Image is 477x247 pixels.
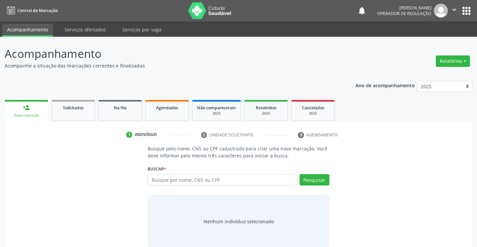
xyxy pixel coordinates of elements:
[17,8,58,13] span: Central de Marcação
[148,145,329,159] p: Busque pelo nome, CNS ou CPF cadastrado para criar uma nova marcação. Você deve informar pelo men...
[148,164,166,174] label: Buscar
[117,24,166,35] a: Serviços por vaga
[357,6,367,15] button: notifications
[135,132,157,138] div: Indivíduo
[2,24,53,37] a: Acompanhamento
[448,4,461,18] button: 
[461,5,472,17] button: apps
[9,113,44,118] div: Nova marcação
[197,111,236,116] div: 2025
[302,105,324,111] span: Cancelados
[296,111,330,116] div: 2025
[5,62,332,69] p: Acompanhe a situação das marcações correntes e finalizadas
[148,174,297,186] input: Busque por nome, CNS ou CPF
[126,132,132,138] div: 1
[204,218,274,225] div: Nenhum indivíduo selecionado
[249,111,283,116] div: 2025
[377,5,431,11] div: [PERSON_NAME]
[23,104,30,111] div: person_add
[197,105,236,111] span: Não compareceram
[256,105,276,111] span: Resolvidos
[60,24,110,35] a: Serviços ofertados
[114,105,127,111] span: Na fila
[434,4,448,18] img: img
[156,105,178,111] span: Agendados
[377,11,431,16] span: Operador de regulação
[436,55,470,67] button: Relatórios
[300,174,329,186] button: Pesquisar
[451,6,458,13] i: 
[5,45,332,62] p: Acompanhamento
[63,105,84,111] span: Solicitados
[5,5,58,16] a: Central de Marcação
[355,81,415,89] p: Ano de acompanhamento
